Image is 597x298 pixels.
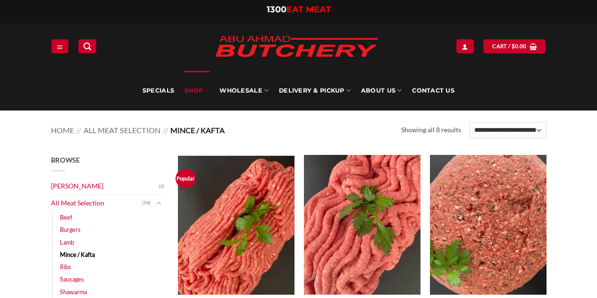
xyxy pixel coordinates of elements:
a: Wholesale [219,71,269,111]
a: Burgers [60,223,81,236]
a: Home [51,126,74,135]
a: Shawarma [60,286,87,298]
a: Search [78,39,96,53]
a: All Meat Selection [51,195,142,212]
span: Mince / Kafta [170,126,225,135]
span: 1300 [267,4,286,15]
a: Lamb [60,236,74,248]
a: Login [456,39,473,53]
a: Delivery & Pickup [279,71,351,111]
select: Shop order [469,122,546,138]
span: // [76,126,81,135]
a: Sausages [60,273,84,285]
img: Course Beef Mince [304,155,420,295]
p: Showing all 8 results [401,125,461,136]
a: Contact Us [412,71,454,111]
span: (74) [142,196,151,210]
button: Toggle [153,198,164,208]
img: Kafta [430,155,547,295]
a: SHOP [185,71,209,111]
a: View cart [483,39,546,53]
a: Specials [143,71,174,111]
span: $ [512,42,515,51]
a: [PERSON_NAME] [51,178,159,195]
img: Beef Mince [178,155,294,295]
span: EAT MEAT [286,4,331,15]
span: Browse [51,156,80,164]
a: 1300EAT MEAT [267,4,331,15]
a: Mince / Kafta [60,248,95,261]
img: Abu Ahmad Butchery [207,29,386,65]
span: Cart / [492,42,526,51]
bdi: 0.00 [512,43,527,49]
span: (2) [159,179,164,194]
a: Beef [60,211,72,223]
a: Menu [51,39,68,53]
span: // [163,126,168,135]
a: About Us [361,71,402,111]
a: Ribs [60,261,71,273]
a: All Meat Selection [84,126,160,135]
